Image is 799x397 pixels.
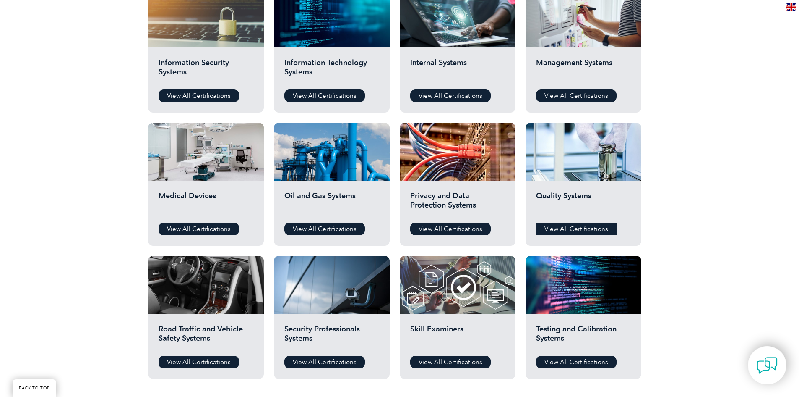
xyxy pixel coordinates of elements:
[786,3,796,11] img: en
[757,355,778,376] img: contact-chat.png
[536,223,617,235] a: View All Certifications
[536,191,631,216] h2: Quality Systems
[410,356,491,368] a: View All Certifications
[159,223,239,235] a: View All Certifications
[284,223,365,235] a: View All Certifications
[536,89,617,102] a: View All Certifications
[284,191,379,216] h2: Oil and Gas Systems
[410,89,491,102] a: View All Certifications
[410,58,505,83] h2: Internal Systems
[410,223,491,235] a: View All Certifications
[284,356,365,368] a: View All Certifications
[159,191,253,216] h2: Medical Devices
[536,324,631,350] h2: Testing and Calibration Systems
[536,356,617,368] a: View All Certifications
[13,379,56,397] a: BACK TO TOP
[284,58,379,83] h2: Information Technology Systems
[159,324,253,350] h2: Road Traffic and Vehicle Safety Systems
[410,324,505,350] h2: Skill Examiners
[159,89,239,102] a: View All Certifications
[159,356,239,368] a: View All Certifications
[284,324,379,350] h2: Security Professionals Systems
[410,191,505,216] h2: Privacy and Data Protection Systems
[159,58,253,83] h2: Information Security Systems
[284,89,365,102] a: View All Certifications
[536,58,631,83] h2: Management Systems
